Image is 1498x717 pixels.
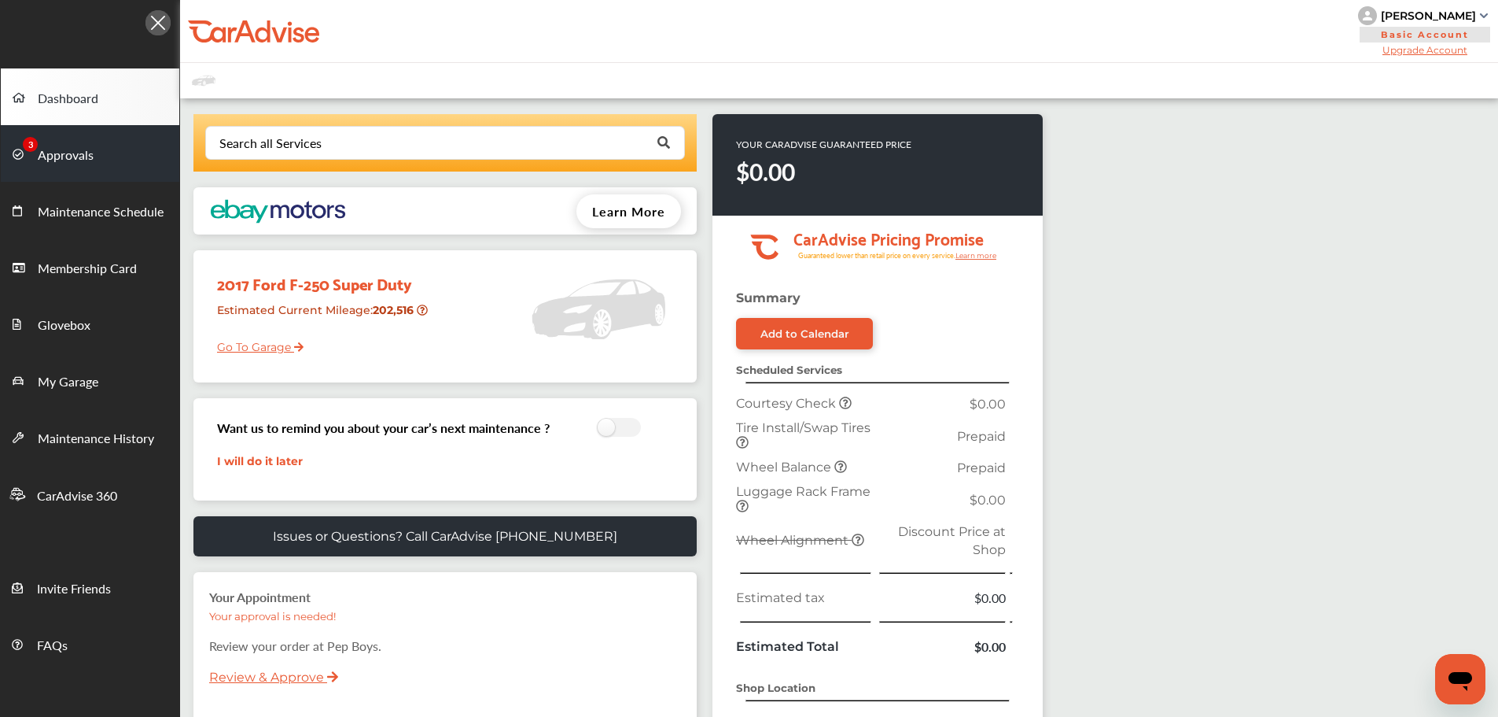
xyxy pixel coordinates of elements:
[38,259,137,279] span: Membership Card
[1,125,179,182] a: Approvals
[38,372,98,393] span: My Garage
[955,251,997,260] tspan: Learn more
[957,429,1006,444] span: Prepaid
[1360,27,1490,43] span: Basic Account
[1,68,179,125] a: Dashboard
[192,71,215,91] img: placeholder_car.fcab19be.svg
[205,297,436,337] div: Estimated Current Mileage :
[219,137,322,150] div: Search all Services
[217,419,550,437] h3: Want us to remind you about your car’s next maintenance ?
[217,454,303,468] a: I will do it later
[957,460,1006,475] span: Prepaid
[37,486,117,507] span: CarAdvise 360
[736,155,795,188] strong: $0.00
[1480,13,1488,18] img: sCxJUJ+qAmfqhQGDUl18vwLg4ZYJ6CxN7XmbOMBAAAAAElFTkSuQmCC
[38,146,94,166] span: Approvals
[592,202,665,220] span: Learn More
[875,634,1010,660] td: $0.00
[798,250,955,261] tspan: Guaranteed lower than retail price on every service.
[736,396,839,411] span: Courtesy Check
[1,238,179,295] a: Membership Card
[209,670,324,685] a: Review & Approve
[732,634,875,660] td: Estimated Total
[736,484,870,499] span: Luggage Rack Frame
[38,316,90,336] span: Glovebox
[193,516,697,556] a: Issues or Questions? Call CarAdvise [PHONE_NUMBER]
[736,364,842,376] strong: Scheduled Services
[1435,654,1485,704] iframe: Button to launch messaging window
[532,258,665,360] img: placeholder_car.5a1ece94.svg
[736,290,801,305] strong: Summary
[1,408,179,465] a: Maintenance History
[37,636,68,656] span: FAQs
[736,682,815,694] strong: Shop Location
[205,328,304,358] a: Go To Garage
[736,460,834,475] span: Wheel Balance
[38,89,98,109] span: Dashboard
[736,318,873,349] a: Add to Calendar
[1381,9,1476,23] div: [PERSON_NAME]
[38,429,154,449] span: Maintenance History
[760,327,849,340] div: Add to Calendar
[898,524,1006,557] span: Discount Price at Shop
[373,303,417,317] strong: 202,516
[736,420,870,435] span: Tire Install/Swap Tires
[273,529,617,544] p: Issues or Questions? Call CarAdvise [PHONE_NUMBER]
[37,579,111,600] span: Invite Friends
[970,397,1006,412] span: $0.00
[209,588,311,606] strong: Your Appointment
[1358,6,1377,25] img: knH8PDtVvWoAbQRylUukY18CTiRevjo20fAtgn5MLBQj4uumYvk2MzTtcAIzfGAtb1XOLVMAvhLuqoNAbL4reqehy0jehNKdM...
[732,585,875,611] td: Estimated tax
[736,138,911,151] p: YOUR CARADVISE GUARANTEED PRICE
[970,493,1006,508] span: $0.00
[1,295,179,352] a: Glovebox
[1,352,179,408] a: My Garage
[736,533,852,548] span: Wheel Alignment
[38,202,164,223] span: Maintenance Schedule
[1358,44,1492,56] span: Upgrade Account
[209,610,336,623] small: Your approval is needed!
[209,637,681,655] p: Review your order at Pep Boys .
[793,224,984,252] tspan: CarAdvise Pricing Promise
[1,182,179,238] a: Maintenance Schedule
[875,585,1010,611] td: $0.00
[205,258,436,297] div: 2017 Ford F-250 Super Duty
[145,10,171,35] img: Icon.5fd9dcc7.svg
